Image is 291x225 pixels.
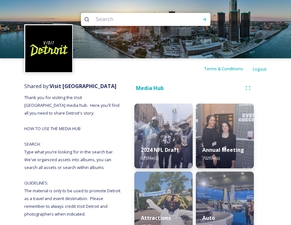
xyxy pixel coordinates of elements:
[134,104,193,168] img: 1cf80b3c-b923-464a-9465-a021a0fe5627.jpg
[204,66,243,72] span: Terms & Conditions
[17,17,71,22] div: Domain: [DOMAIN_NAME]
[204,65,253,73] a: Terms & Conditions
[196,104,254,168] img: 8c0cc7c4-d0ac-4b2f-930c-c1f64b82d302.jpg
[24,83,117,90] span: Shared by:
[202,214,215,221] strong: Auto
[17,38,23,43] img: tab_domain_overview_orange.svg
[64,38,70,43] img: tab_keywords_by_traffic_grey.svg
[136,84,164,92] strong: Media Hub
[50,83,117,90] strong: Visit [GEOGRAPHIC_DATA]
[10,17,16,22] img: website_grey.svg
[72,38,109,42] div: Keywords by Traffic
[253,66,267,72] span: Logout
[10,10,16,16] img: logo_orange.svg
[25,38,58,42] div: Domain Overview
[141,214,171,221] strong: Attractions
[93,12,181,27] input: Search
[202,155,220,161] span: 702 file(s)
[141,146,179,153] strong: 2024 NFL Draft
[141,155,158,161] span: 375 file(s)
[202,146,244,153] strong: Annual Meeting
[18,10,32,16] div: v 4.0.25
[25,25,72,72] img: VISIT%20DETROIT%20LOGO%20-%20BLACK%20BACKGROUND.png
